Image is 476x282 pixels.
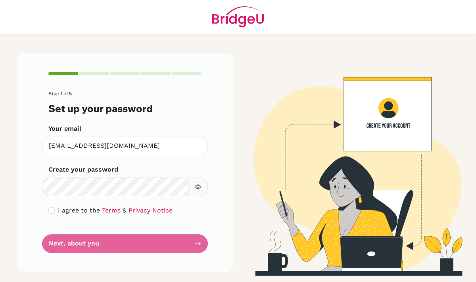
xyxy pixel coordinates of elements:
h3: Set up your password [48,103,202,114]
label: Your email [48,124,81,133]
input: Insert your email* [42,137,208,155]
span: & [123,207,127,214]
a: Terms [102,207,121,214]
span: I agree to the [58,207,100,214]
a: Privacy Notice [129,207,173,214]
label: Create your password [48,165,118,174]
span: Step 1 of 5 [48,91,72,97]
